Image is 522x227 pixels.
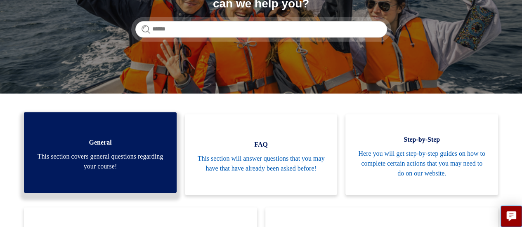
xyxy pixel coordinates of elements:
span: This section will answer questions that you may have that have already been asked before! [197,154,325,173]
input: Search [135,21,387,37]
span: General [36,138,164,147]
button: Live chat [501,206,522,227]
span: Step-by-Step [358,135,486,145]
span: FAQ [197,140,325,150]
a: FAQ This section will answer questions that you may have that have already been asked before! [185,114,338,195]
span: Here you will get step-by-step guides on how to complete certain actions that you may need to do ... [358,149,486,178]
span: This section covers general questions regarding your course! [36,152,164,171]
a: Step-by-Step Here you will get step-by-step guides on how to complete certain actions that you ma... [345,114,498,195]
a: General This section covers general questions regarding your course! [24,112,177,193]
